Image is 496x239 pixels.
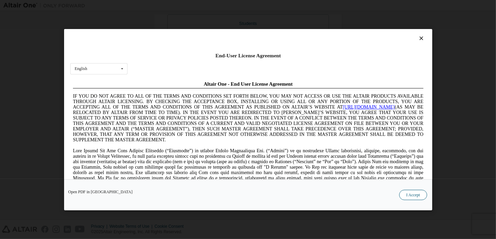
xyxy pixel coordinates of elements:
[3,70,353,118] span: Lore Ipsumd Sit Ame Cons Adipisc Elitseddo (“Eiusmodte”) in utlabor Etdolo Magnaaliqua Eni. (“Adm...
[70,52,426,59] div: End-User License Agreement
[3,15,353,64] span: IF YOU DO NOT AGREE TO ALL OF THE TERMS AND CONDITIONS SET FORTH BELOW, YOU MAY NOT ACCESS OR USE...
[399,190,427,200] button: I Accept
[68,190,133,194] a: Open PDF in [GEOGRAPHIC_DATA]
[273,26,325,31] a: [URL][DOMAIN_NAME]
[134,3,223,8] span: Altair One - End User License Agreement
[75,67,87,71] div: English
